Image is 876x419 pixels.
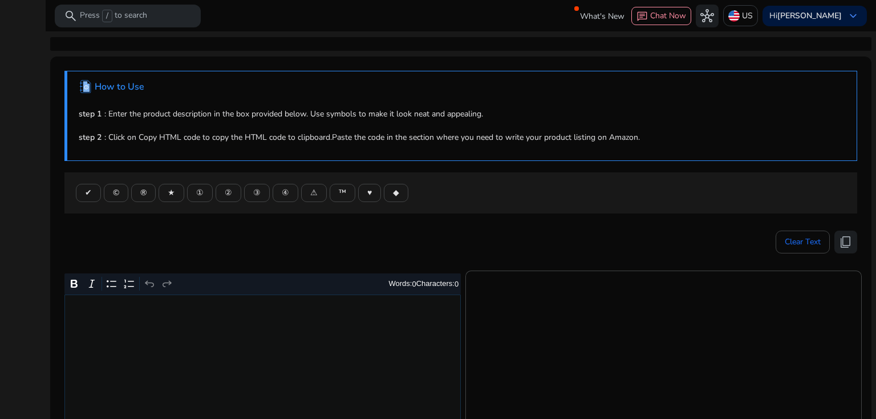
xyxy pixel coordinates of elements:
label: 0 [412,280,416,288]
div: Editor toolbar [64,273,461,295]
span: hub [700,9,714,23]
button: Clear Text [776,231,830,253]
button: ◆ [384,184,408,202]
span: Chat Now [650,10,686,21]
button: hub [696,5,719,27]
button: ♥ [358,184,381,202]
span: ② [225,187,232,199]
span: ③ [253,187,261,199]
h4: How to Use [95,82,144,92]
button: ① [187,184,213,202]
p: Hi [769,12,842,20]
img: us.svg [728,10,740,22]
button: ④ [273,184,298,202]
span: ⚠ [310,187,318,199]
button: ® [131,184,156,202]
b: [PERSON_NAME] [777,10,842,21]
span: ① [196,187,204,199]
button: © [104,184,128,202]
span: search [64,9,78,23]
span: ★ [168,187,175,199]
button: chatChat Now [631,7,691,25]
span: ◆ [393,187,399,199]
button: ✔ [76,184,101,202]
div: Words: Characters: [389,277,459,291]
button: ™ [330,184,355,202]
p: Press to search [80,10,147,22]
button: ⚠ [301,184,327,202]
label: 0 [455,280,459,288]
span: Clear Text [785,231,821,253]
span: ④ [282,187,289,199]
span: What's New [580,6,624,26]
span: ♥ [367,187,372,199]
b: step 2 [79,132,102,143]
button: ★ [159,184,184,202]
p: US [742,6,753,26]
button: ② [216,184,241,202]
span: chat [636,11,648,22]
span: / [102,10,112,22]
span: ® [140,187,147,199]
span: keyboard_arrow_down [846,9,860,23]
span: ✔ [85,187,92,199]
p: : Click on Copy HTML code to copy the HTML code to clipboard.Paste the code in the section where ... [79,131,845,143]
button: ③ [244,184,270,202]
p: : Enter the product description in the box provided below. Use symbols to make it look neat and a... [79,108,845,120]
span: © [113,187,119,199]
b: step 1 [79,108,102,119]
span: ™ [339,187,346,199]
